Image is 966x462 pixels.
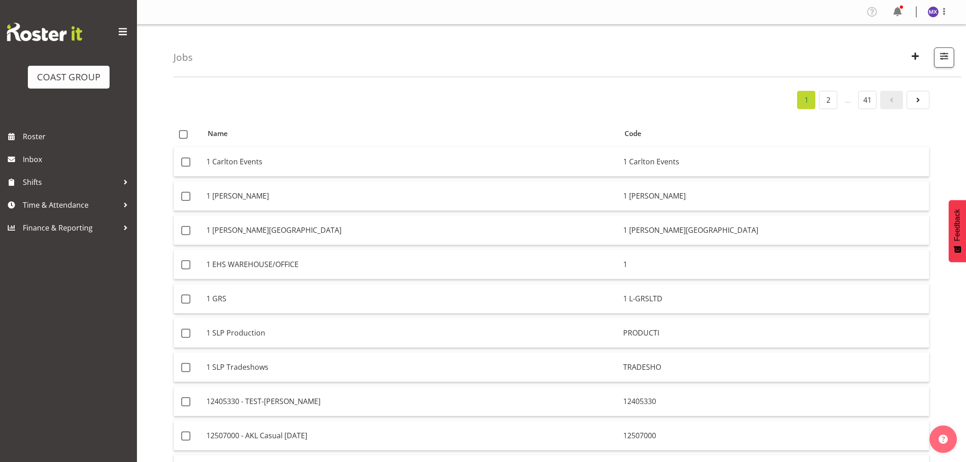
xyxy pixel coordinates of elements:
[203,215,619,245] td: 1 [PERSON_NAME][GEOGRAPHIC_DATA]
[37,70,100,84] div: COAST GROUP
[208,128,228,139] span: Name
[619,421,929,451] td: 12507000
[619,147,929,177] td: 1 Carlton Events
[203,181,619,211] td: 1 [PERSON_NAME]
[619,181,929,211] td: 1 [PERSON_NAME]
[619,318,929,348] td: PRODUCTI
[934,47,954,68] button: Filter Jobs
[23,130,132,143] span: Roster
[23,221,119,235] span: Finance & Reporting
[819,91,837,109] a: 2
[203,284,619,314] td: 1 GRS
[23,198,119,212] span: Time & Attendance
[928,6,939,17] img: michelle-xiang8229.jpg
[949,200,966,262] button: Feedback - Show survey
[203,421,619,451] td: 12507000 - AKL Casual [DATE]
[7,23,82,41] img: Rosterit website logo
[625,128,641,139] span: Code
[23,175,119,189] span: Shifts
[173,52,193,63] h4: Jobs
[619,387,929,416] td: 12405330
[619,250,929,279] td: 1
[619,284,929,314] td: 1 L-GRSLTD
[203,318,619,348] td: 1 SLP Production
[203,250,619,279] td: 1 EHS WAREHOUSE/OFFICE
[619,215,929,245] td: 1 [PERSON_NAME][GEOGRAPHIC_DATA]
[203,147,619,177] td: 1 Carlton Events
[906,47,925,68] button: Create New Job
[858,91,877,109] a: 41
[939,435,948,444] img: help-xxl-2.png
[23,152,132,166] span: Inbox
[953,209,961,241] span: Feedback
[619,352,929,382] td: TRADESHO
[203,387,619,416] td: 12405330 - TEST-[PERSON_NAME]
[203,352,619,382] td: 1 SLP Tradeshows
